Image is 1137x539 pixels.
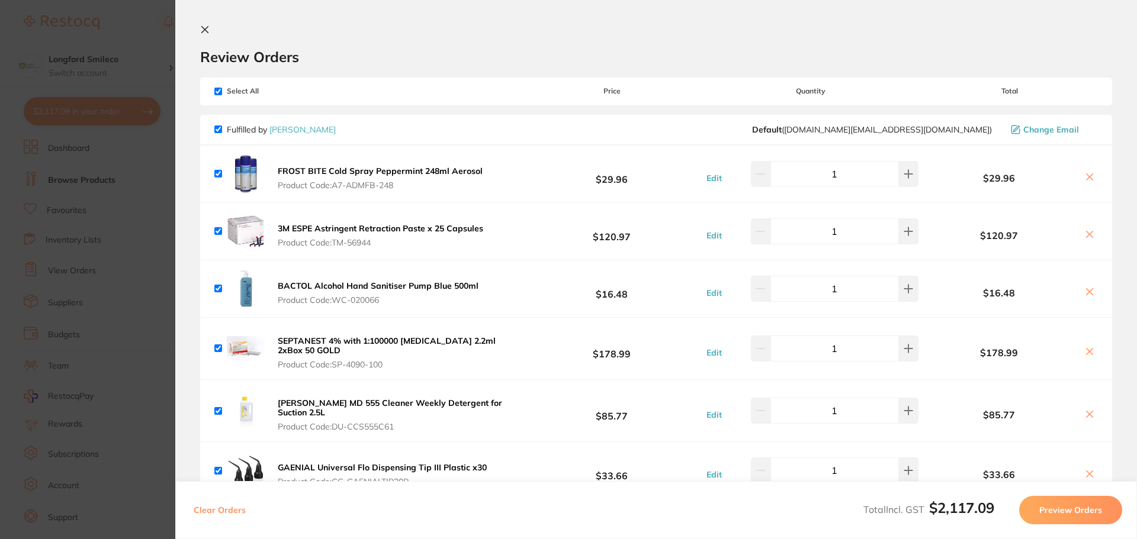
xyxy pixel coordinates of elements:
button: Change Email [1007,124,1098,135]
b: $85.77 [921,409,1077,420]
b: $2,117.09 [929,499,994,517]
b: $16.48 [523,277,700,299]
p: Fulfilled by [227,125,336,134]
span: Quantity [701,87,921,95]
a: [PERSON_NAME] [269,124,336,135]
button: Edit [703,469,725,480]
span: Total [921,87,1098,95]
b: $29.96 [523,163,700,185]
b: $33.66 [921,469,1077,480]
b: SEPTANEST 4% with 1:100000 [MEDICAL_DATA] 2.2ml 2xBox 50 GOLD [278,335,496,356]
b: 3M ESPE Astringent Retraction Paste x 25 Capsules [278,223,483,234]
button: Edit [703,409,725,420]
button: Preview Orders [1019,496,1122,524]
img: eWxxbXhoaA [227,212,265,250]
button: [PERSON_NAME] MD 555 Cleaner Weekly Detergent for Suction 2.5L Product Code:DU-CCS555C61 [274,398,523,432]
b: $85.77 [523,400,700,422]
button: Edit [703,173,725,183]
b: $178.99 [523,337,700,359]
span: Change Email [1023,125,1079,134]
b: $33.66 [523,460,700,482]
span: customer.care@henryschein.com.au [752,125,992,134]
b: [PERSON_NAME] MD 555 Cleaner Weekly Detergent for Suction 2.5L [278,398,502,418]
button: Edit [703,347,725,358]
img: NTc3b2ExYw [227,270,265,308]
button: SEPTANEST 4% with 1:100000 [MEDICAL_DATA] 2.2ml 2xBox 50 GOLD Product Code:SP-4090-100 [274,335,523,370]
h2: Review Orders [200,48,1112,66]
b: FROST BITE Cold Spray Peppermint 248ml Aerosol [278,166,483,176]
span: Price [523,87,700,95]
button: FROST BITE Cold Spray Peppermint 248ml Aerosol Product Code:A7-ADMFB-248 [274,166,486,191]
button: Edit [703,288,725,298]
span: Product Code: A7-ADMFB-248 [278,180,483,190]
b: Default [752,124,782,135]
b: $29.96 [921,173,1077,183]
img: MTNybjNtdA [227,155,265,193]
button: BACTOL Alcohol Hand Sanitiser Pump Blue 500ml Product Code:WC-020066 [274,280,482,305]
b: GAENIAL Universal Flo Dispensing Tip III Plastic x30 [278,462,487,473]
span: Product Code: GC-GAENIALTIP30P [278,477,487,486]
span: Product Code: DU-CCS555C61 [278,422,520,431]
span: Select All [214,87,333,95]
b: $120.97 [523,220,700,242]
b: $120.97 [921,230,1077,241]
img: emVxaG9hdg [227,330,265,367]
span: Product Code: TM-56944 [278,238,483,247]
img: ZGhmcjg5cA [227,451,265,489]
b: $16.48 [921,288,1077,298]
button: Edit [703,230,725,241]
b: BACTOL Alcohol Hand Sanitiser Pump Blue 500ml [278,280,478,291]
button: 3M ESPE Astringent Retraction Paste x 25 Capsules Product Code:TM-56944 [274,223,487,248]
span: Total Incl. GST [863,504,994,515]
button: Clear Orders [190,496,249,524]
b: $178.99 [921,347,1077,358]
img: bm81YTU4cQ [227,392,265,430]
button: GAENIAL Universal Flo Dispensing Tip III Plastic x30 Product Code:GC-GAENIALTIP30P [274,462,490,487]
span: Product Code: SP-4090-100 [278,360,520,369]
span: Product Code: WC-020066 [278,295,478,305]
